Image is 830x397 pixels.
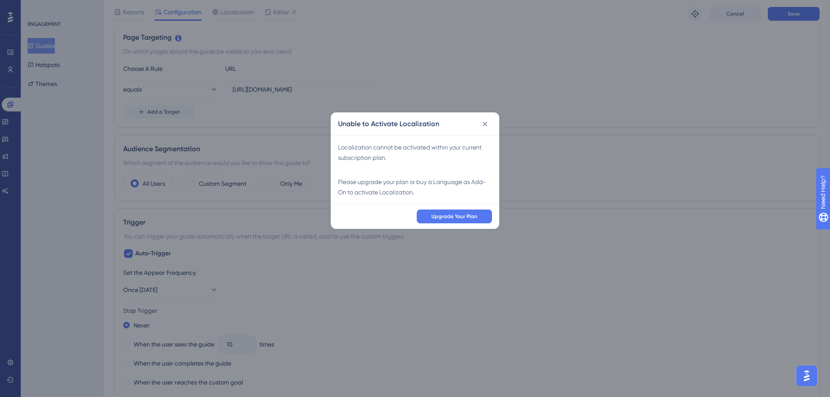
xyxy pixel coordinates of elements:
[794,363,820,389] iframe: UserGuiding AI Assistant Launcher
[20,2,54,13] span: Need Help?
[338,142,492,163] div: Localization cannot be activated within your current subscription plan.
[431,213,477,220] span: Upgrade Your Plan
[338,119,439,129] h2: Unable to Activate Localization
[338,177,492,197] div: Please upgrade your plan or buy a Language as Add-On to activate Localization.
